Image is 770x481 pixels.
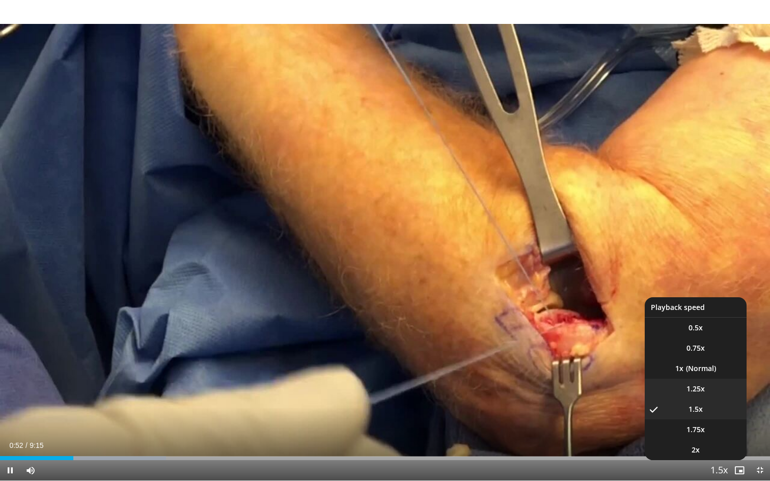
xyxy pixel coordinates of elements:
[20,460,41,480] button: Mute
[750,460,770,480] button: Exit Fullscreen
[9,441,23,449] span: 0:52
[689,404,703,414] span: 1.5x
[709,460,729,480] button: Playback Rate
[686,425,705,435] span: 1.75x
[675,363,683,374] span: 1x
[692,445,700,455] span: 2x
[30,441,43,449] span: 9:15
[686,384,705,394] span: 1.25x
[25,441,28,449] span: /
[686,343,705,353] span: 0.75x
[689,323,703,333] span: 0.5x
[729,460,750,480] button: Enable picture-in-picture mode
